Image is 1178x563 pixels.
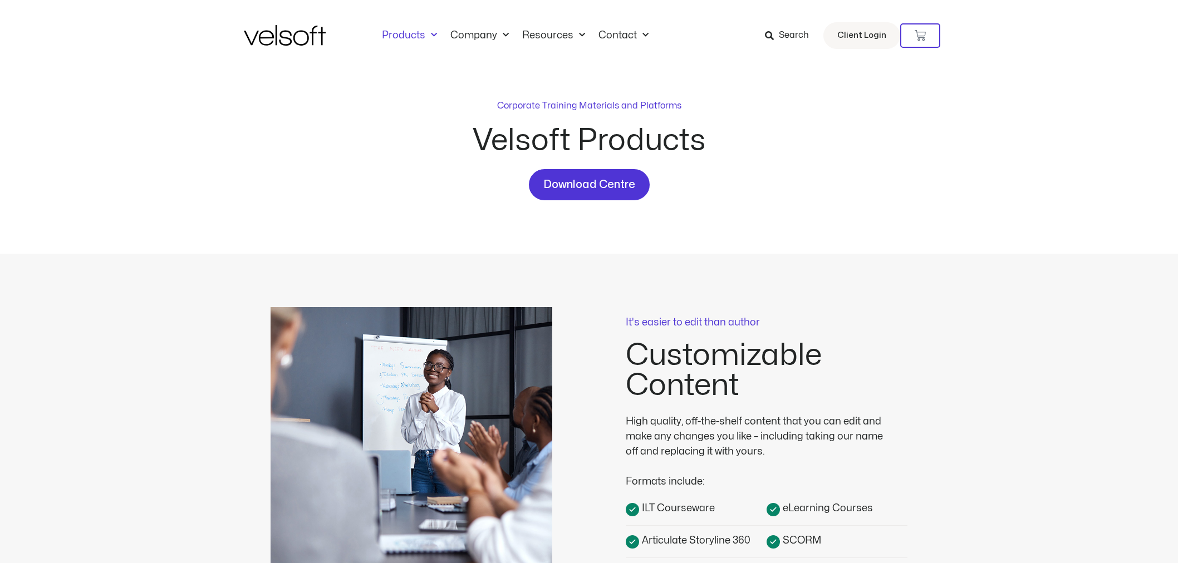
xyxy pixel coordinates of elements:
[592,29,655,42] a: ContactMenu Toggle
[626,532,767,549] a: Articulate Storyline 360
[244,25,326,46] img: Velsoft Training Materials
[780,533,821,548] span: SCORM
[626,500,767,516] a: ILT Courseware
[626,459,893,489] div: Formats include:
[837,28,886,43] span: Client Login
[543,176,635,194] span: Download Centre
[779,28,809,43] span: Search
[626,318,907,328] p: It's easier to edit than author
[516,29,592,42] a: ResourcesMenu Toggle
[767,532,907,549] a: SCORM
[444,29,516,42] a: CompanyMenu Toggle
[626,414,893,459] div: High quality, off-the-shelf content that you can edit and make any changes you like – including t...
[529,169,650,200] a: Download Centre
[497,99,681,112] p: Corporate Training Materials and Platforms
[639,501,715,516] span: ILT Courseware
[626,340,907,401] h2: Customizable Content
[375,29,655,42] nav: Menu
[639,533,750,548] span: Articulate Storyline 360
[375,29,444,42] a: ProductsMenu Toggle
[823,22,900,49] a: Client Login
[389,126,789,156] h2: Velsoft Products
[765,26,817,45] a: Search
[780,501,873,516] span: eLearning Courses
